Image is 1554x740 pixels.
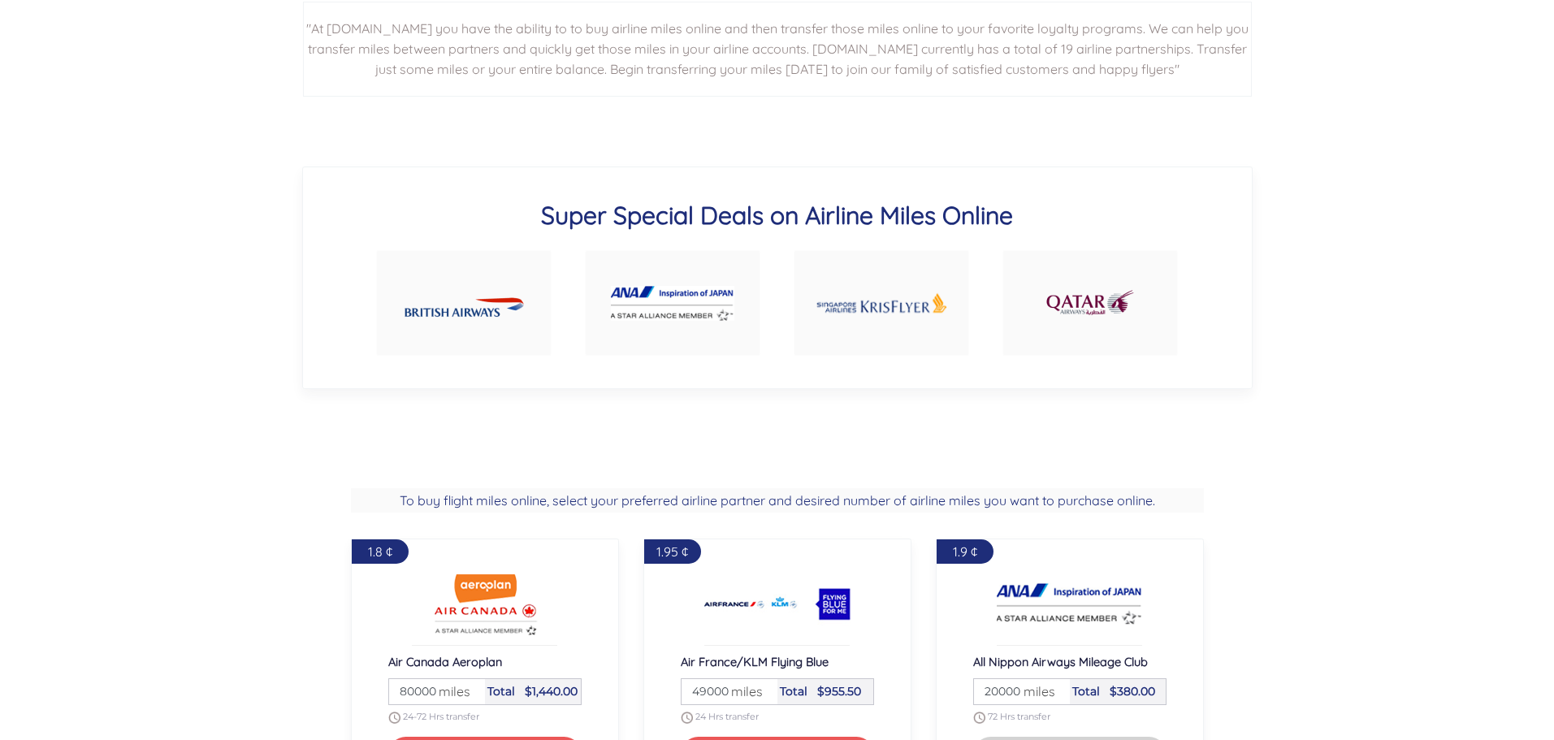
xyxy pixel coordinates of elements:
span: $380.00 [1110,684,1155,699]
span: Air France/KLM Flying Blue [681,654,829,669]
h2: To buy flight miles online, select your preferred airline partner and desired number of airline m... [351,488,1204,513]
img: Buy KrisFlyer Singapore airline miles online [816,272,947,335]
span: 1.95 ¢ [656,543,688,560]
span: Total [487,684,515,699]
span: All Nippon Airways Mileage Club [973,654,1148,669]
span: Air Canada Aeroplan [388,654,502,669]
span: Total [780,684,807,699]
span: 1.8 ¢ [368,543,392,560]
span: $955.50 [817,684,861,699]
span: miles [1015,682,1055,701]
img: Buy ANA airline miles online [611,286,734,321]
h2: "At [DOMAIN_NAME] you have the ability to to buy airline miles online and then transfer those mil... [303,2,1252,97]
span: 1.9 ¢ [953,543,977,560]
span: 24 Hrs transfer [695,711,759,722]
img: schedule.png [388,712,400,724]
img: Buy Air Canada Aeroplan Airline miles online [412,572,558,637]
span: 72 Hrs transfer [988,711,1050,722]
img: schedule.png [973,712,985,724]
h3: Super Special Deals on Airline Miles Online [360,200,1195,231]
img: Buy British Airways airline miles online [405,283,524,323]
span: 24-72 Hrs transfer [403,711,479,722]
span: miles [431,682,470,701]
span: Total [1072,684,1100,699]
span: $1,440.00 [525,684,578,699]
img: Buy All Nippon Airways Mileage Club Airline miles online [997,572,1143,637]
img: schedule.png [681,712,693,724]
img: Buy Qatar airline miles online [1045,281,1136,325]
img: Buy Air France/KLM Flying Blue Airline miles online [704,572,851,637]
span: miles [723,682,763,701]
